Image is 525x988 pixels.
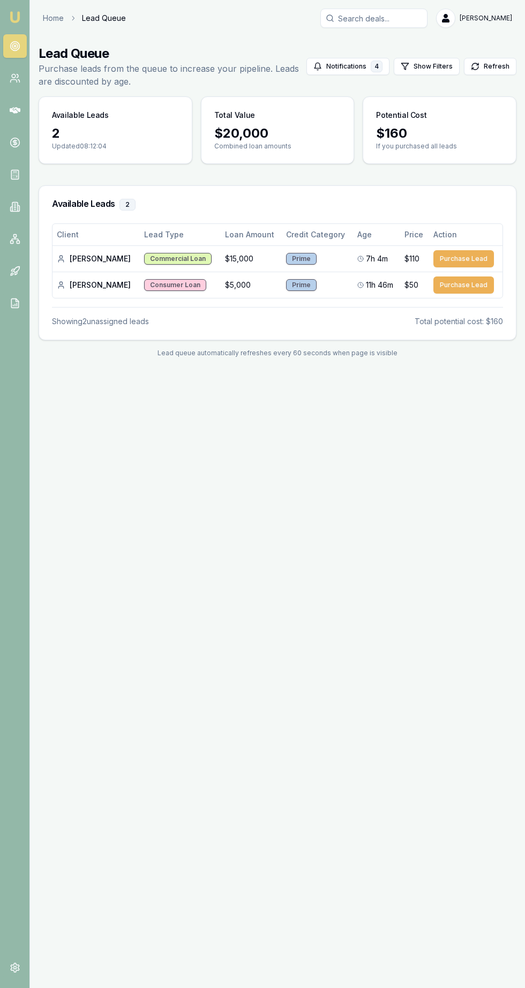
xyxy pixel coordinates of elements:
img: emu-icon-u.png [9,11,21,24]
span: $50 [404,280,418,290]
div: [PERSON_NAME] [57,280,136,290]
th: Client [52,224,140,245]
h1: Lead Queue [39,45,306,62]
span: Lead Queue [82,13,126,24]
h3: Available Leads [52,199,503,211]
nav: breadcrumb [43,13,126,24]
div: $ 160 [376,125,503,142]
div: Prime [286,279,317,291]
div: Commercial Loan [144,253,212,265]
th: Lead Type [140,224,220,245]
div: [PERSON_NAME] [57,253,136,264]
th: Price [400,224,429,245]
span: 7h 4m [366,253,388,264]
span: [PERSON_NAME] [460,14,512,23]
p: Combined loan amounts [214,142,341,151]
p: Purchase leads from the queue to increase your pipeline. Leads are discounted by age. [39,62,306,88]
button: Purchase Lead [433,276,494,294]
input: Search deals [320,9,427,28]
p: Updated 08:12:04 [52,142,179,151]
th: Action [429,224,502,245]
div: Lead queue automatically refreshes every 60 seconds when page is visible [39,349,516,357]
span: $110 [404,253,419,264]
span: 11h 46m [366,280,393,290]
div: Prime [286,253,317,265]
h3: Available Leads [52,110,109,121]
div: Consumer Loan [144,279,206,291]
button: Show Filters [394,58,460,75]
button: Notifications4 [306,58,389,75]
button: Refresh [464,58,516,75]
div: Total potential cost: $160 [415,316,503,327]
div: 2 [52,125,179,142]
th: Age [353,224,400,245]
button: Purchase Lead [433,250,494,267]
p: If you purchased all leads [376,142,503,151]
div: $ 20,000 [214,125,341,142]
h3: Potential Cost [376,110,426,121]
div: Showing 2 unassigned lead s [52,316,149,327]
th: Credit Category [282,224,353,245]
div: 4 [371,61,382,72]
div: 2 [119,199,136,211]
td: $5,000 [221,272,282,298]
a: Home [43,13,64,24]
td: $15,000 [221,245,282,272]
th: Loan Amount [221,224,282,245]
h3: Total Value [214,110,255,121]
